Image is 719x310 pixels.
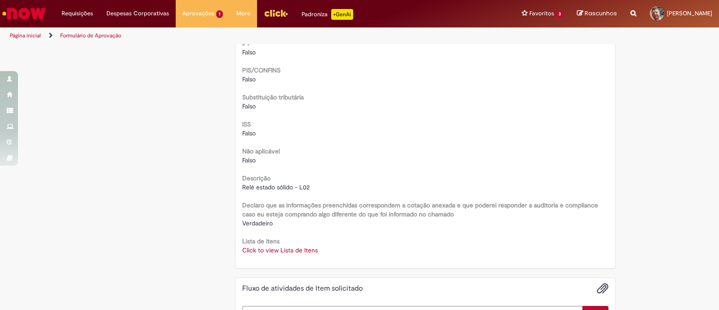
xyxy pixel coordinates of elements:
[1,4,47,22] img: ServiceNow
[236,9,250,18] span: More
[242,147,280,155] b: Não aplicável
[242,183,310,191] span: Relé estado sólido - L02
[577,9,617,18] a: Rascunhos
[529,9,554,18] span: Favoritos
[597,283,608,294] button: Adicionar anexos
[242,237,280,245] b: Lista de Itens
[10,32,41,39] a: Página inicial
[60,32,121,39] a: Formulário de Aprovação
[331,9,353,20] p: +GenAi
[556,10,564,18] span: 3
[242,285,363,293] h2: Fluxo de atividades de Item solicitado Histórico de tíquete
[242,174,271,182] b: Descrição
[242,201,598,218] b: Declaro que as informações preenchidas correspondem a cotação anexada e que poderei responder a a...
[242,246,318,254] a: Click to view Lista de Itens
[7,27,473,44] ul: Trilhas de página
[242,120,251,128] b: ISS
[242,156,256,164] span: Falso
[667,9,712,17] span: [PERSON_NAME]
[242,75,256,83] span: Falso
[242,93,304,101] b: Substituição tributária
[107,9,169,18] span: Despesas Corporativas
[264,6,288,20] img: click_logo_yellow_360x200.png
[216,10,223,18] span: 1
[242,102,256,110] span: Falso
[242,219,273,227] span: Verdadeiro
[242,66,280,74] b: PIS/CONFINS
[62,9,93,18] span: Requisições
[302,9,353,20] div: Padroniza
[585,9,617,18] span: Rascunhos
[242,129,256,137] span: Falso
[182,9,214,18] span: Aprovações
[242,48,256,56] span: Falso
